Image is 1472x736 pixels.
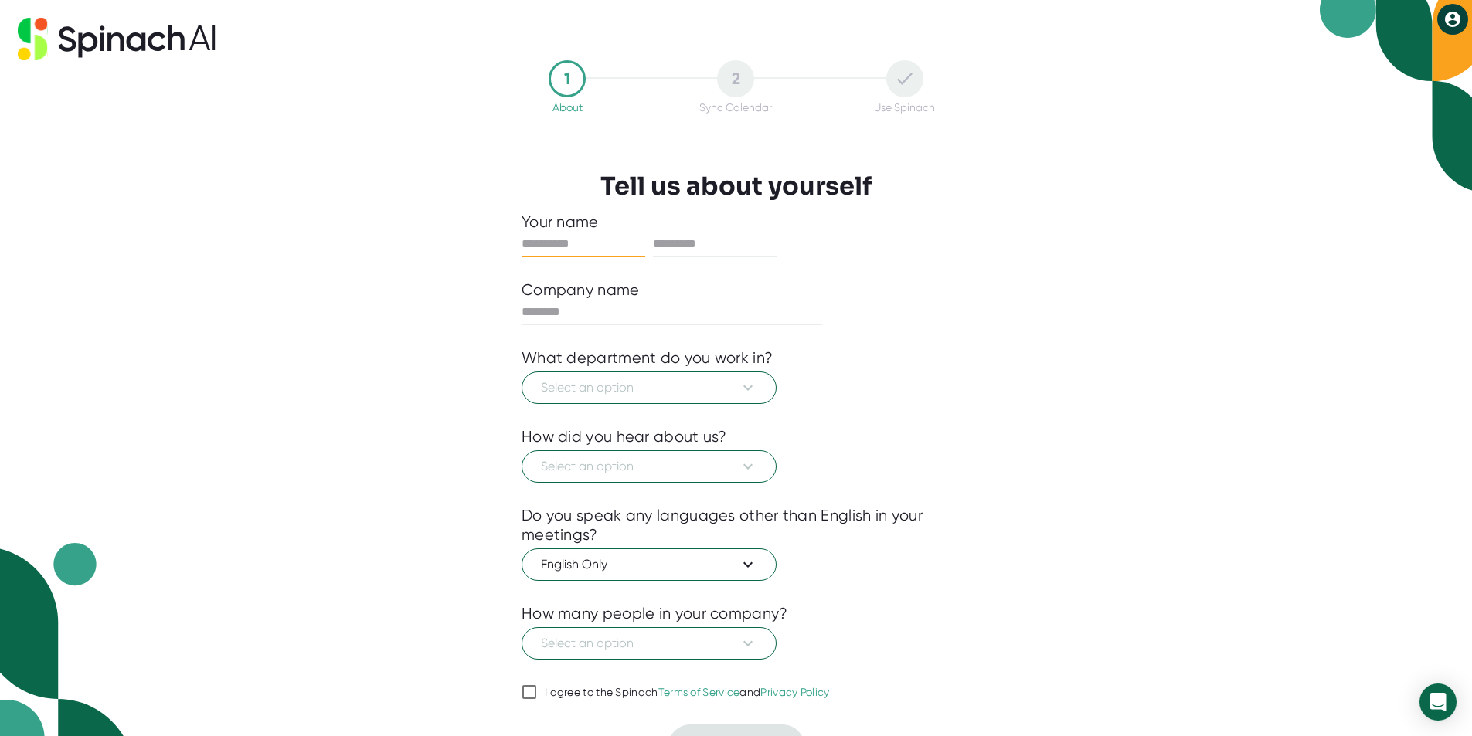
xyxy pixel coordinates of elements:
[658,686,740,698] a: Terms of Service
[541,555,757,574] span: English Only
[522,627,777,660] button: Select an option
[545,686,830,700] div: I agree to the Spinach and
[522,280,640,300] div: Company name
[549,60,586,97] div: 1
[522,450,777,483] button: Select an option
[541,457,757,476] span: Select an option
[522,427,727,446] div: How did you hear about us?
[522,371,777,404] button: Select an option
[522,348,773,368] div: What department do you work in?
[874,101,935,114] div: Use Spinach
[760,686,829,698] a: Privacy Policy
[699,101,772,114] div: Sync Calendar
[717,60,754,97] div: 2
[541,378,757,397] span: Select an option
[541,634,757,653] span: Select an option
[522,548,777,581] button: English Only
[522,604,788,623] div: How many people in your company?
[600,171,872,201] h3: Tell us about yourself
[522,212,950,232] div: Your name
[1419,683,1457,721] div: Open Intercom Messenger
[552,101,583,114] div: About
[522,506,950,544] div: Do you speak any languages other than English in your meetings?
